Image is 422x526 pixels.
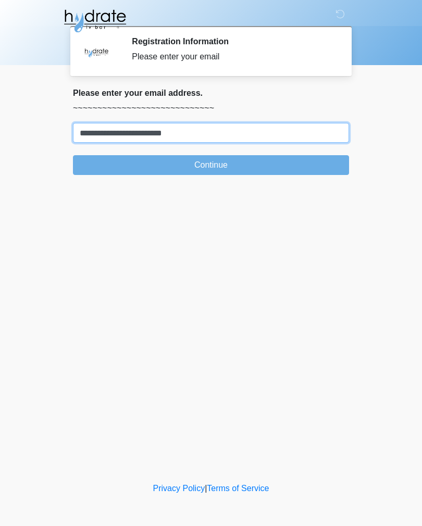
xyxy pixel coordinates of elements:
img: Agent Avatar [81,36,112,68]
button: Continue [73,155,349,175]
h2: Please enter your email address. [73,88,349,98]
a: Privacy Policy [153,484,205,493]
a: Terms of Service [207,484,269,493]
img: Hydrate IV Bar - Fort Collins Logo [63,8,127,34]
a: | [205,484,207,493]
p: ~~~~~~~~~~~~~~~~~~~~~~~~~~~~~ [73,102,349,115]
div: Please enter your email [132,51,333,63]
